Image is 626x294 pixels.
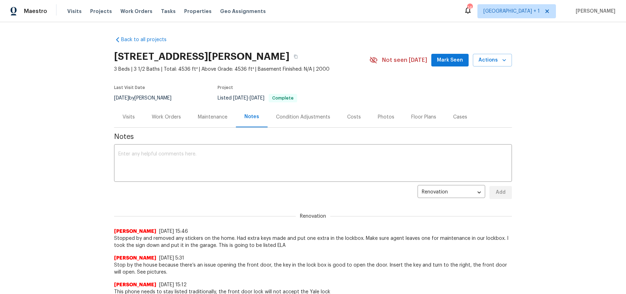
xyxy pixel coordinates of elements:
[120,8,152,15] span: Work Orders
[382,57,427,64] span: Not seen [DATE]
[478,56,506,65] span: Actions
[347,114,361,121] div: Costs
[431,54,469,67] button: Mark Seen
[114,94,180,102] div: by [PERSON_NAME]
[250,96,264,101] span: [DATE]
[114,85,145,90] span: Last Visit Date
[198,114,227,121] div: Maintenance
[90,8,112,15] span: Projects
[114,66,369,73] span: 3 Beds | 3 1/2 Baths | Total: 4536 ft² | Above Grade: 4536 ft² | Basement Finished: N/A | 2000
[152,114,181,121] div: Work Orders
[159,229,188,234] span: [DATE] 15:46
[114,133,512,140] span: Notes
[233,96,264,101] span: -
[220,8,266,15] span: Geo Assignments
[233,96,248,101] span: [DATE]
[159,282,187,287] span: [DATE] 15:12
[114,53,289,60] h2: [STREET_ADDRESS][PERSON_NAME]
[114,255,156,262] span: [PERSON_NAME]
[114,235,512,249] span: Stopped by and removed any stickers on the home. Had extra keys made and put one extra in the loc...
[467,4,472,11] div: 14
[418,184,485,201] div: Renovation
[184,8,212,15] span: Properties
[573,8,615,15] span: [PERSON_NAME]
[296,213,330,220] span: Renovation
[437,56,463,65] span: Mark Seen
[289,50,302,63] button: Copy Address
[114,96,129,101] span: [DATE]
[114,36,182,43] a: Back to all projects
[67,8,82,15] span: Visits
[411,114,436,121] div: Floor Plans
[159,256,184,261] span: [DATE] 5:31
[269,96,296,100] span: Complete
[473,54,512,67] button: Actions
[378,114,394,121] div: Photos
[24,8,47,15] span: Maestro
[244,113,259,120] div: Notes
[218,85,233,90] span: Project
[114,281,156,288] span: [PERSON_NAME]
[218,96,297,101] span: Listed
[483,8,540,15] span: [GEOGRAPHIC_DATA] + 1
[123,114,135,121] div: Visits
[276,114,330,121] div: Condition Adjustments
[114,262,512,276] span: Stop by the house because there’s an issue opening the front door, the key in the lock box is goo...
[161,9,176,14] span: Tasks
[114,228,156,235] span: [PERSON_NAME]
[453,114,467,121] div: Cases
